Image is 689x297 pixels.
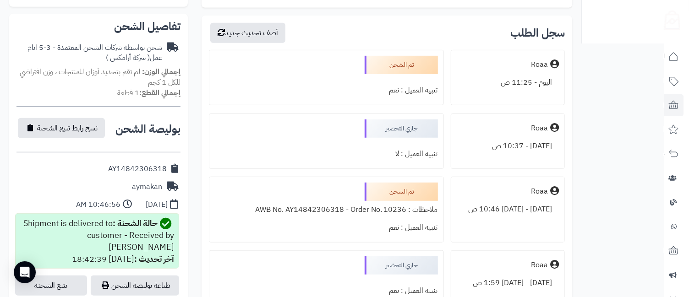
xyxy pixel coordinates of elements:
div: Open Intercom Messenger [14,261,36,283]
div: جاري التحضير [365,256,438,275]
strong: إجمالي الوزن: [142,66,180,77]
div: Shipment is delivered to customer - Received by [PERSON_NAME] [DATE] 18:42:39 [20,217,174,265]
small: 1 قطعة [117,87,180,98]
strong: حالة الشحنة : [113,217,158,230]
a: طباعة بوليصة الشحن [91,275,179,296]
div: ملاحظات : AWB No. AY14842306318 - Order No. 10236 [215,201,438,219]
div: اليوم - 11:25 ص [457,74,559,92]
span: لم تقم بتحديد أوزان للمنتجات ، وزن افتراضي للكل 1 كجم [20,66,180,88]
div: تم الشحن [365,183,438,201]
div: تم الشحن [365,56,438,74]
div: aymakan [132,182,162,192]
div: Roaa [531,59,548,70]
div: [DATE] - [DATE] 1:59 ص [457,274,559,292]
span: ( شركة أرامكس ) [106,52,150,63]
strong: آخر تحديث : [134,253,174,265]
strong: إجمالي القطع: [139,87,180,98]
div: [DATE] - 10:37 ص [457,137,559,155]
span: نسخ رابط تتبع الشحنة [37,123,98,134]
div: Roaa [531,186,548,197]
div: تنبيه العميل : لا [215,145,438,163]
button: نسخ رابط تتبع الشحنة [18,118,105,138]
h3: سجل الطلب [510,27,565,38]
div: جاري التحضير [365,119,438,138]
div: [DATE] - [DATE] 10:46 ص [457,200,559,218]
div: [DATE] [146,200,168,210]
h2: تفاصيل الشحن [16,21,180,32]
a: تتبع الشحنة [15,275,87,296]
div: Roaa [531,123,548,134]
div: 10:46:56 AM [76,200,120,210]
div: AY14842306318 [108,164,167,174]
img: logo [658,7,680,30]
div: شحن بواسطة شركات الشحن المعتمدة - 3-5 ايام عمل [16,43,162,64]
h2: بوليصة الشحن [115,124,180,135]
div: تنبيه العميل : نعم [215,81,438,99]
div: تنبيه العميل : نعم [215,219,438,237]
button: أضف تحديث جديد [210,23,285,43]
div: Roaa [531,260,548,270]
